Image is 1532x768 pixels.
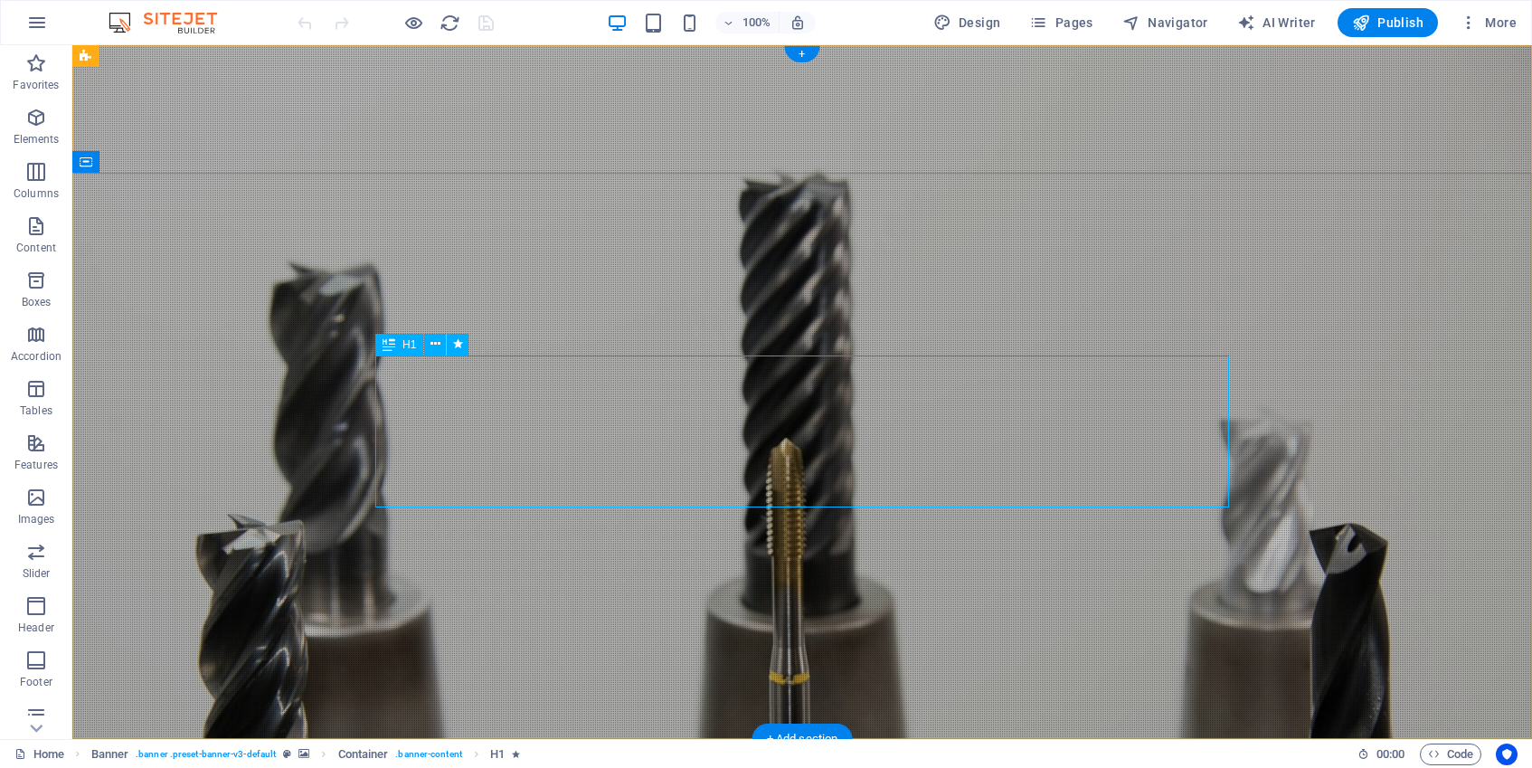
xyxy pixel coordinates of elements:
[23,566,51,581] p: Slider
[298,749,309,759] i: This element contains a background
[91,744,129,765] span: Click to select. Double-click to edit
[752,724,853,754] div: + Add section
[790,14,806,31] i: On resize automatically adjust zoom level to fit chosen device.
[13,78,59,92] p: Favorites
[784,46,819,62] div: +
[20,403,52,418] p: Tables
[18,512,55,526] p: Images
[402,339,416,350] span: H1
[439,12,460,33] button: reload
[512,749,520,759] i: Element contains an animation
[1115,8,1215,37] button: Navigator
[283,749,291,759] i: This element is a customizable preset
[933,14,1001,32] span: Design
[14,132,60,147] p: Elements
[18,621,54,635] p: Header
[742,12,771,33] h6: 100%
[1338,8,1438,37] button: Publish
[440,13,460,33] i: Reload page
[136,744,276,765] span: . banner .preset-banner-v3-default
[1389,747,1392,761] span: :
[91,744,521,765] nav: breadcrumb
[1029,14,1092,32] span: Pages
[1496,744,1518,765] button: Usercentrics
[14,186,59,201] p: Columns
[1357,744,1405,765] h6: Session time
[11,349,61,364] p: Accordion
[14,744,64,765] a: Click to cancel selection. Double-click to open Pages
[16,241,56,255] p: Content
[1428,744,1473,765] span: Code
[1122,14,1208,32] span: Navigator
[1230,8,1323,37] button: AI Writer
[490,744,505,765] span: Click to select. Double-click to edit
[926,8,1008,37] button: Design
[338,744,389,765] span: Click to select. Double-click to edit
[715,12,780,33] button: 100%
[14,458,58,472] p: Features
[1376,744,1404,765] span: 00 00
[1420,744,1481,765] button: Code
[20,675,52,689] p: Footer
[22,295,52,309] p: Boxes
[1452,8,1524,37] button: More
[395,744,461,765] span: . banner-content
[1022,8,1100,37] button: Pages
[1460,14,1517,32] span: More
[1237,14,1316,32] span: AI Writer
[104,12,240,33] img: Editor Logo
[926,8,1008,37] div: Design (Ctrl+Alt+Y)
[402,12,424,33] button: Click here to leave preview mode and continue editing
[1352,14,1423,32] span: Publish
